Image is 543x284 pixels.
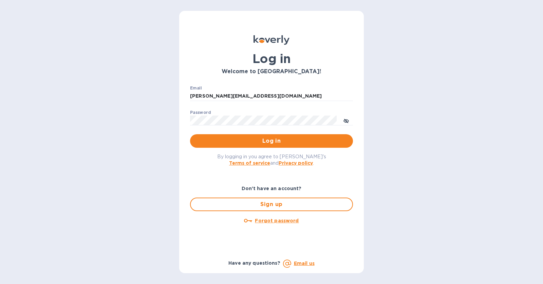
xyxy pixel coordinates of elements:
[228,260,280,266] b: Have any questions?
[229,160,270,166] a: Terms of service
[294,261,315,266] a: Email us
[254,35,289,45] img: Koverly
[190,86,202,90] label: Email
[195,137,348,145] span: Log in
[255,218,299,223] u: Forgot password
[217,154,326,166] span: By logging in you agree to [PERSON_NAME]'s and .
[339,114,353,127] button: toggle password visibility
[190,198,353,211] button: Sign up
[190,52,353,66] h1: Log in
[196,200,347,208] span: Sign up
[190,134,353,148] button: Log in
[190,110,211,115] label: Password
[279,160,313,166] a: Privacy policy
[190,68,353,75] h3: Welcome to [GEOGRAPHIC_DATA]!
[190,91,353,101] input: Enter email address
[242,186,302,191] b: Don't have an account?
